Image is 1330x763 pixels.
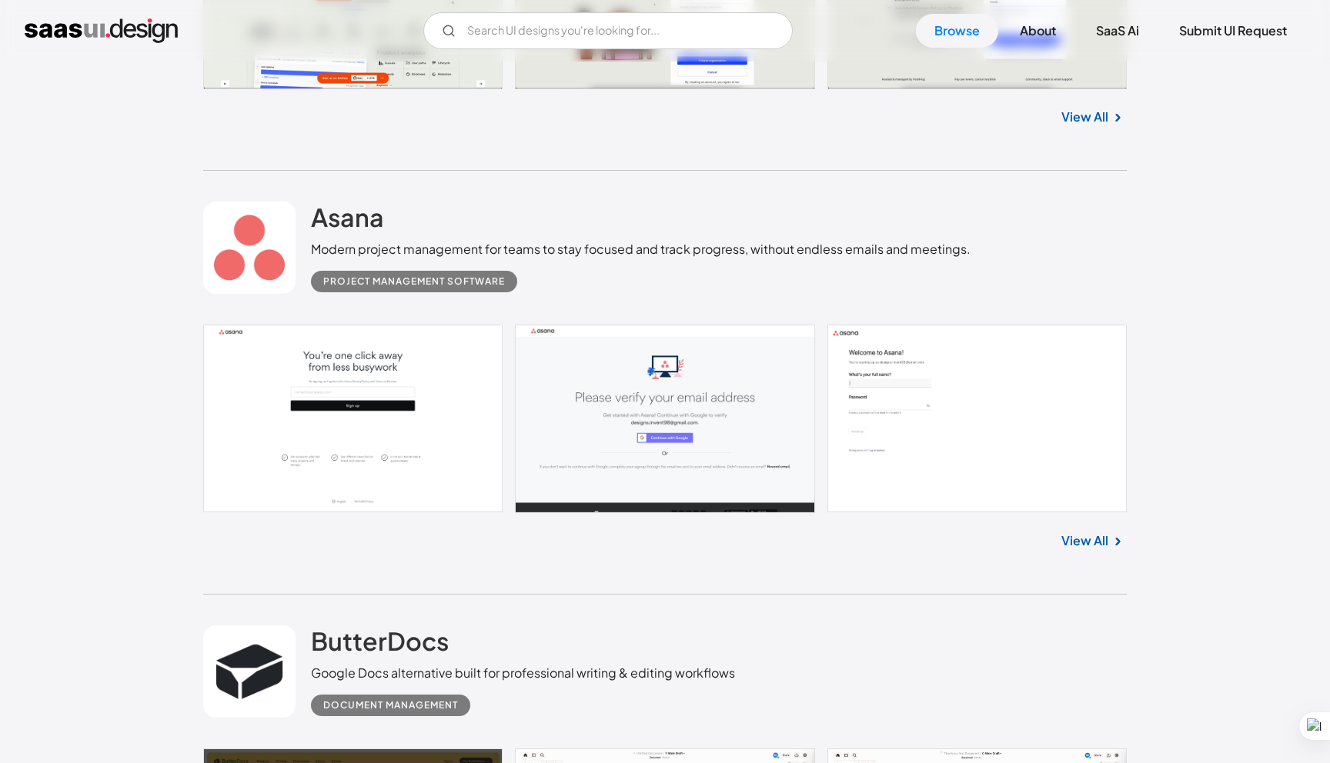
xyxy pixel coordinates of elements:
[311,240,971,258] div: Modern project management for teams to stay focused and track progress, without endless emails an...
[1078,14,1158,48] a: SaaS Ai
[323,696,458,715] div: Document Management
[25,18,178,43] a: home
[423,12,793,49] form: Email Form
[1001,14,1074,48] a: About
[916,14,998,48] a: Browse
[311,625,449,664] a: ButterDocs
[311,202,384,240] a: Asana
[311,625,449,656] h2: ButterDocs
[323,272,505,291] div: Project Management Software
[423,12,793,49] input: Search UI designs you're looking for...
[311,202,384,232] h2: Asana
[1061,531,1108,550] a: View All
[1161,14,1305,48] a: Submit UI Request
[1061,108,1108,126] a: View All
[311,664,735,682] div: Google Docs alternative built for professional writing & editing workflows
